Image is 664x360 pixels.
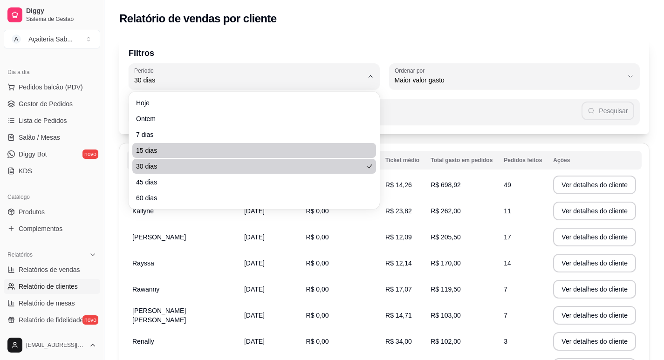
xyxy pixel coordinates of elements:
[431,259,461,267] span: R$ 170,00
[19,116,67,125] span: Lista de Pedidos
[244,285,265,293] span: [DATE]
[553,228,636,246] button: Ver detalhes do cliente
[553,202,636,220] button: Ver detalhes do cliente
[134,67,157,75] label: Período
[504,207,511,215] span: 11
[431,312,461,319] span: R$ 103,00
[553,332,636,351] button: Ver detalhes do cliente
[548,151,642,170] th: Ações
[504,233,511,241] span: 17
[553,254,636,272] button: Ver detalhes do cliente
[136,146,363,155] span: 15 dias
[19,99,73,109] span: Gestor de Pedidos
[306,338,329,345] span: R$ 0,00
[19,149,47,159] span: Diggy Bot
[553,280,636,299] button: Ver detalhes do cliente
[136,98,363,108] span: Hoje
[504,181,511,189] span: 49
[244,312,265,319] span: [DATE]
[425,151,498,170] th: Total gasto em pedidos
[431,207,461,215] span: R$ 262,00
[380,151,425,170] th: Ticket médio
[132,207,154,215] span: Kallyne
[26,15,96,23] span: Sistema de Gestão
[385,259,412,267] span: R$ 12,14
[26,7,96,15] span: Diggy
[136,130,363,139] span: 7 dias
[498,151,548,170] th: Pedidos feitos
[306,233,329,241] span: R$ 0,00
[306,207,329,215] span: R$ 0,00
[12,34,21,44] span: A
[431,285,461,293] span: R$ 119,50
[19,299,75,308] span: Relatório de mesas
[26,341,85,349] span: [EMAIL_ADDRESS][DOMAIN_NAME]
[385,285,412,293] span: R$ 17,07
[136,162,363,171] span: 30 dias
[306,259,329,267] span: R$ 0,00
[19,282,78,291] span: Relatório de clientes
[431,233,461,241] span: R$ 205,50
[431,181,461,189] span: R$ 698,92
[132,307,186,324] span: [PERSON_NAME] [PERSON_NAME]
[553,306,636,325] button: Ver detalhes do cliente
[306,285,329,293] span: R$ 0,00
[244,233,265,241] span: [DATE]
[132,285,159,293] span: Rawanny
[136,114,363,123] span: Ontem
[306,312,329,319] span: R$ 0,00
[385,233,412,241] span: R$ 12,09
[395,75,623,85] span: Maior valor gasto
[504,259,511,267] span: 14
[7,251,33,258] span: Relatórios
[244,207,265,215] span: [DATE]
[132,259,154,267] span: Rayssa
[19,133,60,142] span: Salão / Mesas
[19,224,62,233] span: Complementos
[504,312,507,319] span: 7
[244,259,265,267] span: [DATE]
[136,193,363,203] span: 60 dias
[385,312,412,319] span: R$ 14,71
[553,176,636,194] button: Ver detalhes do cliente
[385,338,412,345] span: R$ 34,00
[129,47,640,60] p: Filtros
[136,177,363,187] span: 45 dias
[4,30,100,48] button: Select a team
[127,151,239,170] th: Nome
[132,233,186,241] span: [PERSON_NAME]
[134,75,363,85] span: 30 dias
[385,207,412,215] span: R$ 23,82
[19,207,45,217] span: Produtos
[28,34,73,44] div: Açaiteria Sab ...
[244,338,265,345] span: [DATE]
[119,11,277,26] h2: Relatório de vendas por cliente
[504,338,507,345] span: 3
[4,190,100,204] div: Catálogo
[19,166,32,176] span: KDS
[385,181,412,189] span: R$ 14,26
[19,315,83,325] span: Relatório de fidelidade
[4,65,100,80] div: Dia a dia
[395,67,428,75] label: Ordenar por
[132,338,154,345] span: Renally
[504,285,507,293] span: 7
[431,338,461,345] span: R$ 102,00
[19,265,80,274] span: Relatórios de vendas
[19,82,83,92] span: Pedidos balcão (PDV)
